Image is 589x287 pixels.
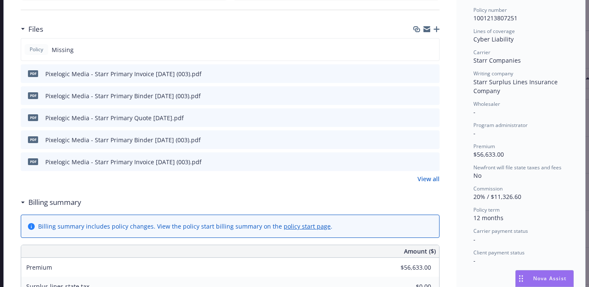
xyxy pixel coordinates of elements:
[45,91,201,100] div: Pixelogic Media - Starr Primary Binder [DATE] (003).pdf
[516,270,526,287] div: Drag to move
[473,100,500,108] span: Wholesaler
[429,135,436,144] button: preview file
[429,69,436,78] button: preview file
[473,206,500,213] span: Policy term
[415,157,422,166] button: download file
[45,157,202,166] div: Pixelogic Media - Starr Primary Invoice [DATE] (003).pdf
[533,275,567,282] span: Nova Assist
[284,222,331,230] a: policy start page
[473,249,525,256] span: Client payment status
[26,263,52,271] span: Premium
[28,24,43,35] h3: Files
[429,157,436,166] button: preview file
[473,185,503,192] span: Commission
[52,45,74,54] span: Missing
[404,247,436,256] span: Amount ($)
[28,114,38,121] span: pdf
[45,135,201,144] div: Pixelogic Media - Starr Primary Binder [DATE] (003).pdf
[28,136,38,143] span: pdf
[473,121,528,129] span: Program administrator
[473,164,561,171] span: Newfront will file state taxes and fees
[473,129,476,137] span: -
[28,46,45,53] span: Policy
[473,193,521,201] span: 20% / $11,326.60
[473,257,476,265] span: -
[473,150,504,158] span: $56,633.00
[473,35,514,43] span: Cyber Liability
[415,69,422,78] button: download file
[21,24,43,35] div: Files
[473,28,515,35] span: Lines of coverage
[415,91,422,100] button: download file
[473,6,507,14] span: Policy number
[473,108,476,116] span: -
[429,113,436,122] button: preview file
[473,143,495,150] span: Premium
[473,214,503,222] span: 12 months
[45,69,202,78] div: Pixelogic Media - Starr Primary Invoice [DATE] (003).pdf
[473,14,517,22] span: 1001213807251
[473,49,490,56] span: Carrier
[473,56,521,64] span: Starr Companies
[515,270,574,287] button: Nova Assist
[38,222,332,231] div: Billing summary includes policy changes. View the policy start billing summary on the .
[473,70,513,77] span: Writing company
[28,158,38,165] span: pdf
[473,171,481,179] span: No
[415,135,422,144] button: download file
[415,113,422,122] button: download file
[28,70,38,77] span: pdf
[473,235,476,243] span: -
[418,174,440,183] a: View all
[21,197,81,208] div: Billing summary
[45,113,184,122] div: Pixelogic Media - Starr Primary Quote [DATE].pdf
[381,261,436,274] input: 0.00
[473,227,528,235] span: Carrier payment status
[28,92,38,99] span: pdf
[473,78,559,95] span: Starr Surplus Lines Insurance Company
[28,197,81,208] h3: Billing summary
[429,91,436,100] button: preview file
